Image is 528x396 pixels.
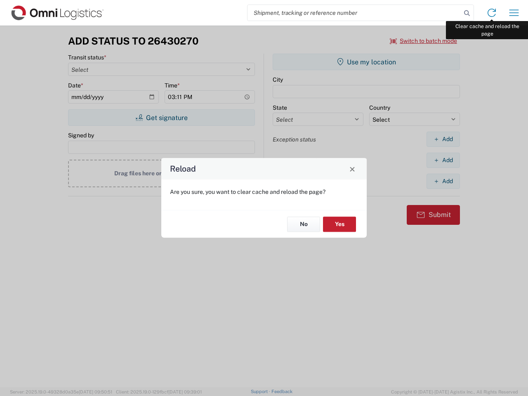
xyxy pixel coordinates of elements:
input: Shipment, tracking or reference number [247,5,461,21]
p: Are you sure, you want to clear cache and reload the page? [170,188,358,196]
button: Yes [323,217,356,232]
h4: Reload [170,163,196,175]
button: No [287,217,320,232]
button: Close [346,163,358,174]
